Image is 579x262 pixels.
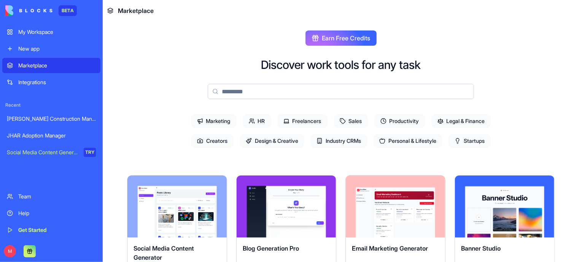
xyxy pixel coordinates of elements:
div: [PERSON_NAME] Construction Manager [7,115,96,123]
h2: Discover work tools for any task [261,58,421,72]
div: BETA [59,5,77,16]
div: • [DATE] [51,128,72,136]
span: HR [243,114,271,128]
p: How can we help? [15,80,137,93]
div: Tickets [16,200,127,208]
a: Get Started [2,222,100,238]
div: Recent messageShelly avatarMTYou’ll get replies here and in your email: ✉️ [EMAIL_ADDRESS][DOMAIN... [8,103,145,143]
a: Social Media Content GeneratorTRY [2,145,100,160]
span: Startups [449,134,491,148]
div: New app [18,45,96,53]
img: Profile image for Shelly [81,12,97,27]
div: My Workspace [18,28,96,36]
div: Blocks [32,128,49,136]
div: Marketplace [18,62,96,69]
div: T [21,128,30,137]
div: Integrations [18,78,96,86]
button: Earn Free Credits [305,30,377,46]
span: M [4,245,16,257]
div: Close [131,12,145,26]
img: Shelly avatar [18,121,27,131]
a: JHAR Adoption Manager [2,128,100,143]
a: Integrations [2,75,100,90]
span: Industry CRMs [310,134,367,148]
span: Home [17,235,34,241]
a: Help [2,206,100,221]
div: Tickets [11,197,141,211]
div: Profile image for Michal [110,12,126,27]
a: New app [2,41,100,56]
span: Legal & Finance [431,114,491,128]
a: BETA [5,5,77,16]
div: M [14,128,24,137]
span: Sales [334,114,368,128]
div: Send us a messageWe'll be back online [DATE] [8,147,145,176]
span: Help [121,235,133,241]
span: Productivity [374,114,425,128]
div: Recent message [16,109,137,117]
span: Social Media Content Generator [134,244,194,261]
span: Marketplace [118,6,154,15]
img: logo [5,5,52,16]
a: [PERSON_NAME] Construction Manager [2,111,100,126]
button: Help [102,216,152,247]
a: Marketplace [2,58,100,73]
span: Blog Generation Pro [243,244,299,252]
span: Messages [63,235,89,241]
p: Hi [PERSON_NAME].[PERSON_NAME] 👋 [15,54,137,80]
div: Get Started [18,226,96,234]
span: Freelancers [277,114,328,128]
span: Email Marketing Generator [352,244,428,252]
span: You’ll get replies here and in your email: ✉️ [EMAIL_ADDRESS][DOMAIN_NAME] The team will be back ... [32,121,331,127]
div: JHAR Adoption Manager [7,132,96,139]
div: Help [18,209,96,217]
div: Create a ticket [16,186,137,194]
span: Personal & Lifestyle [373,134,442,148]
button: Messages [51,216,101,247]
span: Banner Studio [461,244,501,252]
span: Recent [2,102,100,108]
div: TRY [84,148,96,157]
div: Team [18,193,96,200]
div: Shelly avatarMTYou’ll get replies here and in your email: ✉️ [EMAIL_ADDRESS][DOMAIN_NAME] The tea... [8,114,144,142]
span: Design & Creative [240,134,304,148]
div: Send us a message [16,153,127,161]
img: logo [15,14,24,27]
a: Team [2,189,100,204]
div: We'll be back online [DATE] [16,161,127,169]
div: Social Media Content Generator [7,149,78,156]
span: Marketing [191,114,237,128]
div: Profile image for Tal [96,12,111,27]
span: Earn Free Credits [322,34,371,43]
span: Creators [191,134,234,148]
a: My Workspace [2,24,100,40]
